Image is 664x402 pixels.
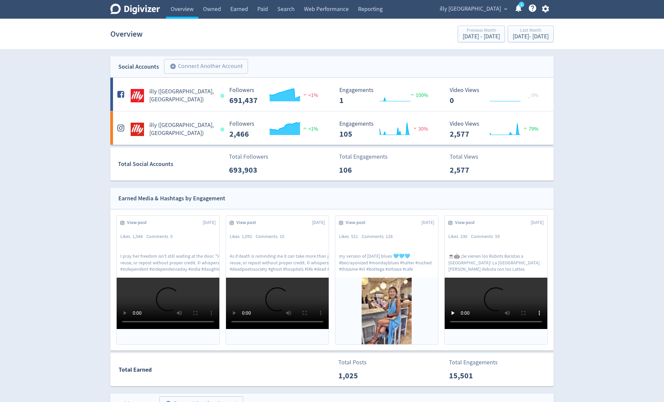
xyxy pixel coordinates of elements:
h5: illy ([GEOGRAPHIC_DATA], [GEOGRAPHIC_DATA]) [149,121,214,137]
a: illy (AU, NZ) undefinedilly ([GEOGRAPHIC_DATA], [GEOGRAPHIC_DATA]) Followers --- Followers 691,43... [110,78,554,111]
div: [DATE] - [DATE] [513,34,549,40]
p: Total Engagements [449,358,498,367]
svg: Video Views 0 [446,87,546,105]
button: Previous Month[DATE] - [DATE] [458,26,505,42]
p: 693,903 [229,164,267,176]
span: 230 [460,233,467,239]
button: Connect Another Account [164,59,248,74]
a: View post[DATE]Likes521Comments128my version of [DATE] blues 🩵🩵🩵 #becrayonized #mondayblues #halt... [335,216,438,344]
img: negative-performance.svg [412,126,418,131]
p: As if death is reminding me it can take more than just lives. 🥀🕸️ . . . . . . . . . . 📌 Do not co... [230,253,422,272]
span: 10 [280,233,284,239]
span: 521 [351,233,358,239]
p: 15,501 [449,370,487,382]
img: positive-performance.svg [409,92,416,97]
p: ☕️🤖 ¡Se vienen los Robots Baristas a [GEOGRAPHIC_DATA]! La [GEOGRAPHIC_DATA][PERSON_NAME] debuta ... [448,253,544,272]
span: [DATE] [421,219,434,226]
span: Data last synced: 2 Sep 2025, 7:02pm (AEST) [220,94,226,98]
span: <1% [302,126,318,132]
p: Total Followers [229,152,268,161]
img: positive-performance.svg [302,126,308,131]
text: 1 [521,2,522,7]
svg: Followers --- [226,121,326,138]
span: expand_more [503,6,509,12]
img: illy (AU, NZ) undefined [131,89,144,102]
button: illy [GEOGRAPHIC_DATA] [437,4,509,14]
p: I pray her freedom isn't still waiting at the door. "Happy [DATE]" 🇮🇳 . . . . . . . . . 📌 Do not ... [120,253,308,272]
span: 0 [170,233,173,239]
img: negative-performance.svg [302,92,308,97]
span: Data last synced: 2 Sep 2025, 7:02pm (AEST) [220,128,226,131]
svg: Followers --- [226,87,326,105]
span: add_circle [170,63,176,70]
a: View post[DATE]Likes1,092Comments10As if death is reminding me it can take more than just lives. ... [226,216,426,344]
div: Likes [448,233,471,240]
a: Total EarnedTotal Posts1,025Total Engagements15,501 [110,353,554,386]
div: [DATE] - [DATE] [463,34,500,40]
div: Total Earned [111,365,332,375]
a: Connect Another Account [159,60,248,74]
div: Comments [256,233,288,240]
h5: illy ([GEOGRAPHIC_DATA], [GEOGRAPHIC_DATA]) [149,88,214,104]
h1: Overview [110,23,143,45]
div: Comments [362,233,396,240]
span: View post [346,219,369,226]
span: 1,544 [132,233,143,239]
p: Total Engagements [339,152,388,161]
span: 79% [522,126,538,132]
a: illy (AU, NZ) undefinedilly ([GEOGRAPHIC_DATA], [GEOGRAPHIC_DATA]) Followers --- Followers 2,466 ... [110,111,554,145]
span: illy [GEOGRAPHIC_DATA] [440,4,501,14]
div: Total Social Accounts [118,159,224,169]
div: Likes [339,233,362,240]
svg: Engagements 105 [336,121,436,138]
div: Earned Media & Hashtags by Engagement [118,194,225,203]
p: 1,025 [338,370,377,382]
span: [DATE] [203,219,216,226]
span: 1,092 [242,233,252,239]
span: 128 [386,233,393,239]
p: 2,577 [450,164,488,176]
img: illy (AU, NZ) undefined [131,123,144,136]
span: 59 [495,233,500,239]
svg: Engagements 1 [336,87,436,105]
p: my version of [DATE] blues 🩵🩵🩵 #becrayonized #mondayblues #halter #ruched #thisisme #irl #bottega... [339,253,434,272]
span: View post [455,219,478,226]
span: 30% [412,126,428,132]
p: 106 [339,164,377,176]
span: View post [236,219,260,226]
div: Social Accounts [118,62,159,72]
span: View post [127,219,150,226]
span: <1% [302,92,318,99]
a: View post[DATE]Likes1,544Comments0I pray her freedom isn't still waiting at the door. "Happy [DAT... [117,216,311,344]
p: Total Views [450,152,488,161]
div: Likes [120,233,146,240]
span: _ 0% [528,92,538,99]
p: Total Posts [338,358,377,367]
a: View post[DATE]Likes230Comments59☕️🤖 ¡Se vienen los Robots Baristas a [GEOGRAPHIC_DATA]! La [GEOG... [445,216,547,344]
div: Last Month [513,28,549,34]
div: Likes [230,233,256,240]
img: positive-performance.svg [522,126,529,131]
span: 100% [409,92,428,99]
div: Comments [146,233,176,240]
span: [DATE] [531,219,544,226]
button: Last Month[DATE]- [DATE] [508,26,554,42]
a: 1 [519,2,524,7]
svg: Video Views 2,577 [446,121,546,138]
div: Comments [471,233,503,240]
div: Previous Month [463,28,500,34]
span: [DATE] [312,219,325,226]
